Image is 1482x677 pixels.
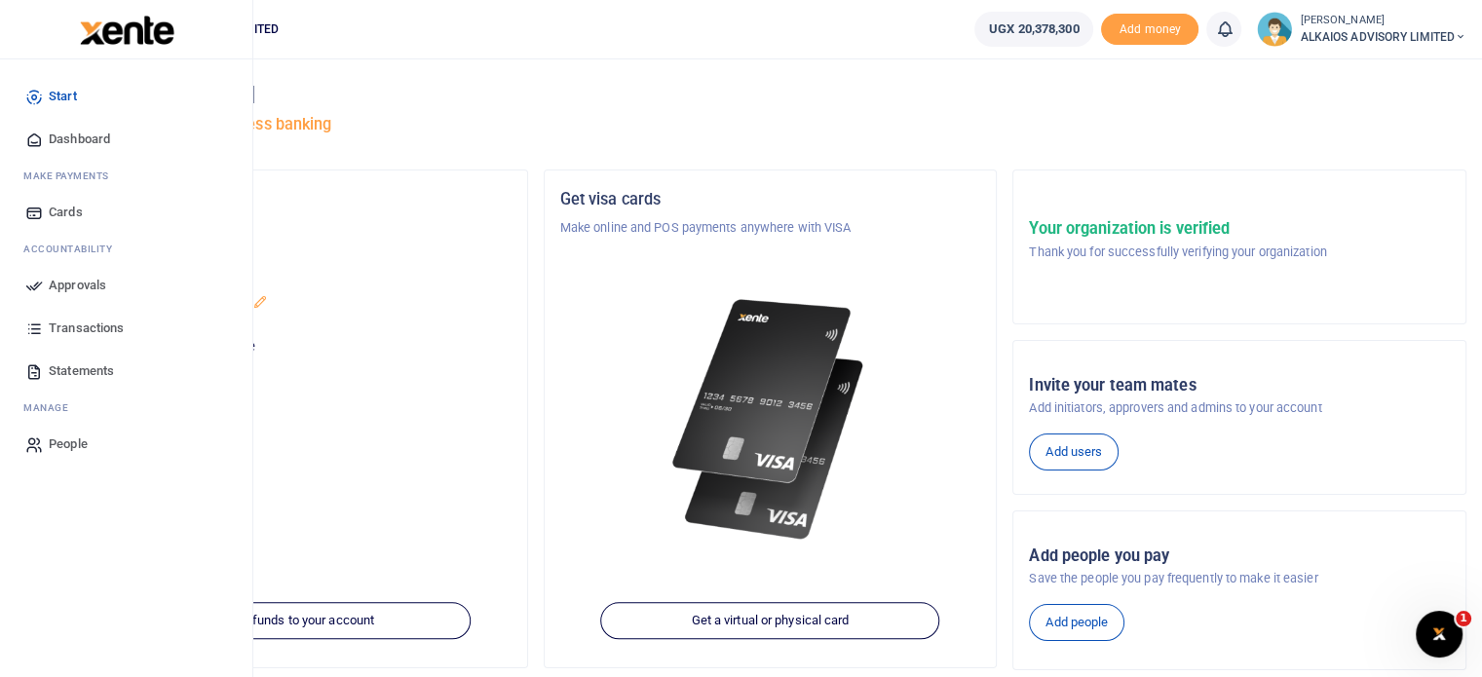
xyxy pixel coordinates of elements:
a: profile-user [PERSON_NAME] ALKAIOS ADVISORY LIMITED [1257,12,1466,47]
small: [PERSON_NAME] [1300,13,1466,29]
span: 1 [1456,611,1471,626]
img: profile-user [1257,12,1292,47]
a: Transactions [16,307,237,350]
img: xente-_physical_cards.png [665,284,876,555]
span: ake Payments [33,169,109,183]
h5: UGX 20,378,300 [91,361,512,381]
img: logo-large [80,16,174,45]
a: Statements [16,350,237,393]
span: Transactions [49,319,124,338]
span: Approvals [49,276,106,295]
li: Toup your wallet [1101,14,1198,46]
span: People [49,434,88,454]
iframe: Intercom live chat [1416,611,1463,658]
p: ALKAIOS ADVISORY LIMITED [91,294,512,314]
a: Dashboard [16,118,237,161]
li: M [16,161,237,191]
span: Dashboard [49,130,110,149]
a: Approvals [16,264,237,307]
p: Save the people you pay frequently to make it easier [1029,569,1450,588]
p: Make online and POS payments anywhere with VISA [560,218,981,238]
a: Add money [1101,20,1198,35]
span: anage [33,400,69,415]
span: Cards [49,203,83,222]
p: Add initiators, approvers and admins to your account [1029,398,1450,418]
a: Add funds to your account [132,603,471,640]
li: Ac [16,234,237,264]
h5: Organization [91,190,512,209]
p: ALKAIOS ADVISORY LIMITED [91,218,512,238]
h5: Your organization is verified [1029,219,1326,239]
h5: Invite your team mates [1029,376,1450,395]
span: countability [38,242,112,256]
h5: Add people you pay [1029,546,1450,566]
a: People [16,423,237,466]
h5: Account [91,265,512,284]
span: UGX 20,378,300 [989,19,1079,39]
span: Start [49,87,77,106]
a: Add users [1029,433,1119,470]
a: Start [16,75,237,118]
span: Add money [1101,14,1198,46]
h4: Hello [PERSON_NAME] [74,84,1466,105]
h5: Get visa cards [560,190,981,209]
span: ALKAIOS ADVISORY LIMITED [1300,28,1466,46]
p: Thank you for successfully verifying your organization [1029,243,1326,262]
span: Statements [49,361,114,381]
a: Cards [16,191,237,234]
a: Get a virtual or physical card [601,603,940,640]
li: M [16,393,237,423]
li: Wallet ballance [967,12,1101,47]
p: Your current account balance [91,337,512,357]
a: UGX 20,378,300 [974,12,1093,47]
h5: Welcome to better business banking [74,115,1466,134]
a: logo-small logo-large logo-large [78,21,174,36]
a: Add people [1029,604,1124,641]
